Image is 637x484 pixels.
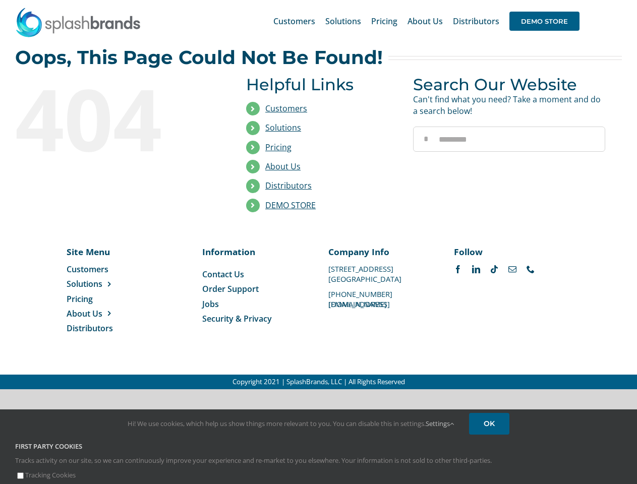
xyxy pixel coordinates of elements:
a: About Us [67,308,135,319]
span: Pricing [371,17,397,25]
a: Contact Us [202,269,309,280]
div: Tracks activity on our site, so we can continuously improve your experience and re-market to you ... [8,442,629,480]
a: Order Support [202,283,309,294]
a: facebook [454,265,462,273]
nav: Menu [202,269,309,325]
h3: Search Our Website [413,75,605,94]
a: Customers [273,5,315,37]
p: Can't find what you need? Take a moment and do a search below! [413,94,605,116]
span: Distributors [453,17,499,25]
a: tiktok [490,265,498,273]
a: Pricing [67,293,135,305]
a: DEMO STORE [509,5,580,37]
div: 404 [15,75,207,161]
a: Customers [265,103,307,114]
input: Search [413,127,438,152]
span: Jobs [202,298,219,310]
a: Pricing [265,142,292,153]
span: Security & Privacy [202,313,272,324]
span: About Us [408,17,443,25]
a: Distributors [67,323,135,334]
p: Information [202,246,309,258]
p: Company Info [328,246,435,258]
span: Order Support [202,283,259,294]
a: Security & Privacy [202,313,309,324]
a: linkedin [472,265,480,273]
a: Solutions [67,278,135,289]
input: Search... [413,127,605,152]
a: Pricing [371,5,397,37]
h3: Helpful Links [246,75,398,94]
span: Distributors [67,323,113,334]
span: Contact Us [202,269,244,280]
span: Solutions [67,278,102,289]
p: Follow [454,246,560,258]
a: phone [527,265,535,273]
a: Distributors [453,5,499,37]
a: Customers [67,264,135,275]
a: Solutions [265,122,301,133]
img: SplashBrands.com Logo [15,7,141,37]
a: About Us [265,161,301,172]
label: Tracking Cookies [15,470,76,479]
a: Settings [426,419,454,428]
span: Customers [273,17,315,25]
a: Jobs [202,298,309,310]
span: Solutions [325,17,361,25]
span: Hi! We use cookies, which help us show things more relevant to you. You can disable this in setti... [128,419,454,428]
p: Site Menu [67,246,135,258]
h2: Oops, This Page Could Not Be Found! [15,47,383,68]
span: DEMO STORE [509,12,580,31]
span: About Us [67,308,102,319]
input: Tracking Cookies [17,472,24,479]
h4: First Party Cookies [15,442,622,452]
nav: Menu [67,264,135,334]
nav: Main Menu [273,5,580,37]
a: OK [469,413,509,435]
span: Pricing [67,293,93,305]
a: Distributors [265,180,312,191]
a: DEMO STORE [265,200,316,211]
span: Customers [67,264,108,275]
a: mail [508,265,516,273]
